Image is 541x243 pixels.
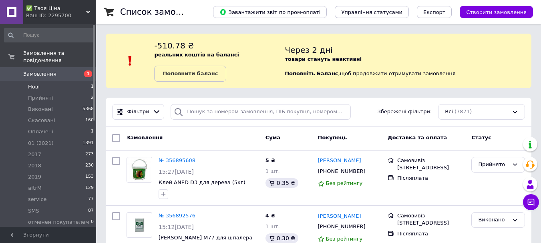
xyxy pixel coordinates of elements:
[88,207,94,215] span: 87
[28,196,47,203] span: service
[265,157,276,163] span: 5 ₴
[28,83,40,90] span: Нові
[423,9,446,15] span: Експорт
[388,135,447,141] span: Доставка та оплата
[471,135,491,141] span: Статус
[91,128,94,135] span: 1
[28,162,41,169] span: 2018
[265,168,280,174] span: 1 шт.
[318,213,361,220] a: [PERSON_NAME]
[397,219,465,227] div: [STREET_ADDRESS]
[265,233,298,243] div: 0.30 ₴
[154,52,239,58] b: реальних коштів на балансі
[397,157,465,164] div: Самовивіз
[265,223,280,229] span: 1 шт.
[28,94,53,102] span: Прийняті
[84,70,92,77] span: 1
[171,104,350,120] input: Пошук за номером замовлення, ПІБ покупця, номером телефону, Email, номером накладної
[127,157,152,182] img: Фото товару
[120,7,201,17] h1: Список замовлень
[4,28,95,42] input: Пошук
[397,212,465,219] div: Самовивіз
[326,180,363,186] span: Без рейтингу
[455,108,472,114] span: (7871)
[163,70,218,76] b: Поповнити баланс
[285,56,362,62] b: товари стануть неактивні
[318,168,366,174] span: [PHONE_NUMBER]
[28,106,53,113] span: Виконані
[28,151,41,158] span: 2017
[159,213,195,219] a: № 356892576
[85,117,94,124] span: 160
[127,216,152,235] img: Фото товару
[397,164,465,171] div: [STREET_ADDRESS]
[265,135,280,141] span: Cума
[159,169,194,175] span: 15:27[DATE]
[285,70,338,76] b: Поповніть Баланс
[341,9,402,15] span: Управління статусами
[159,179,245,185] a: Клей ANED D3 для дерева (5кг)
[159,157,195,163] a: № 356895608
[478,161,509,169] div: Прийнято
[285,45,333,55] span: Через 2 дні
[85,162,94,169] span: 230
[88,196,94,203] span: 77
[265,178,298,188] div: 0.35 ₴
[326,236,363,242] span: Без рейтингу
[28,185,42,192] span: aftrM
[445,108,453,116] span: Всі
[154,41,194,50] span: -510.78 ₴
[478,216,509,224] div: Виконано
[285,40,531,82] div: , щоб продовжити отримувати замовлення
[460,6,533,18] button: Створити замовлення
[28,219,89,226] span: отменен покупателем
[417,6,452,18] button: Експорт
[452,9,533,15] a: Створити замовлення
[466,9,527,15] span: Створити замовлення
[28,207,39,215] span: SMS
[85,185,94,192] span: 129
[124,55,136,67] img: :exclamation:
[219,8,320,16] span: Завантажити звіт по пром-оплаті
[127,108,149,116] span: Фільтри
[127,135,163,141] span: Замовлення
[28,117,55,124] span: Скасовані
[159,224,194,230] span: 15:12[DATE]
[335,6,409,18] button: Управління статусами
[377,108,432,116] span: Збережені фільтри:
[127,157,152,183] a: Фото товару
[318,223,366,229] span: [PHONE_NUMBER]
[91,219,94,226] span: 0
[265,213,276,219] span: 4 ₴
[91,83,94,90] span: 1
[82,140,94,147] span: 1391
[23,70,56,78] span: Замовлення
[82,106,94,113] span: 5368
[91,94,94,102] span: 2
[26,12,96,19] div: Ваш ID: 2295700
[318,157,361,165] a: [PERSON_NAME]
[154,66,226,82] a: Поповнити баланс
[23,50,96,64] span: Замовлення та повідомлення
[523,194,539,210] button: Чат з покупцем
[28,128,53,135] span: Оплачені
[85,173,94,181] span: 153
[397,230,465,237] div: Післяплата
[28,140,54,147] span: 01 (2021)
[397,175,465,182] div: Післяплата
[213,6,327,18] button: Завантажити звіт по пром-оплаті
[318,135,347,141] span: Покупець
[26,5,86,12] span: ✅ Твоя Ціна
[127,212,152,238] a: Фото товару
[85,151,94,158] span: 273
[28,173,41,181] span: 2019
